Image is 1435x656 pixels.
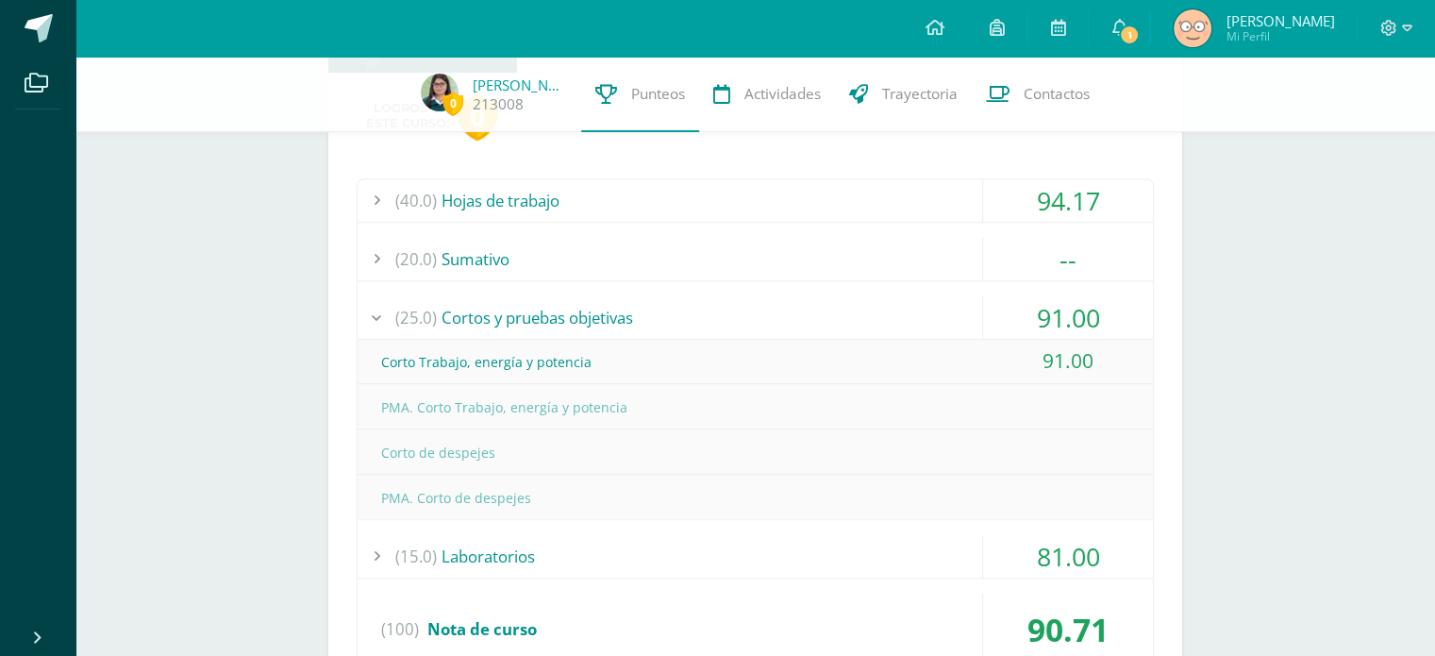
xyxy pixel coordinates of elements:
[358,386,1153,429] div: PMA. Corto Trabajo, energía y potencia
[8,8,275,25] div: Outline
[699,57,835,132] a: Actividades
[28,25,102,41] a: Back to Top
[395,296,437,339] span: (25.0)
[1174,9,1211,47] img: ec776638e2b37e158411211b4036a738.png
[23,131,53,147] span: 16 px
[835,57,972,132] a: Trayectoria
[8,114,115,130] label: Tamaño de fuente
[744,84,821,104] span: Actividades
[983,238,1153,280] div: --
[358,179,1153,222] div: Hojas de trabajo
[1226,28,1334,44] span: Mi Perfil
[983,296,1153,339] div: 91.00
[395,179,437,222] span: (40.0)
[1024,84,1090,104] span: Contactos
[983,535,1153,578] div: 81.00
[427,618,537,640] span: Nota de curso
[972,57,1104,132] a: Contactos
[395,238,437,280] span: (20.0)
[882,84,958,104] span: Trayectoria
[421,74,459,111] img: d767a28e0159f41e94eb54805d237cff.png
[631,84,685,104] span: Punteos
[983,340,1153,382] div: 91.00
[358,238,1153,280] div: Sumativo
[358,535,1153,578] div: Laboratorios
[395,535,437,578] span: (15.0)
[1119,25,1140,45] span: 1
[358,341,1153,383] div: Corto Trabajo, energía y potencia
[358,477,1153,519] div: PMA. Corto de despejes
[473,94,524,114] a: 213008
[581,57,699,132] a: Punteos
[8,59,275,80] h3: Estilo
[358,431,1153,474] div: Corto de despejes
[1226,11,1334,30] span: [PERSON_NAME]
[358,296,1153,339] div: Cortos y pruebas objetivas
[442,92,463,115] span: 0
[473,76,567,94] a: [PERSON_NAME] de
[983,179,1153,222] div: 94.17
